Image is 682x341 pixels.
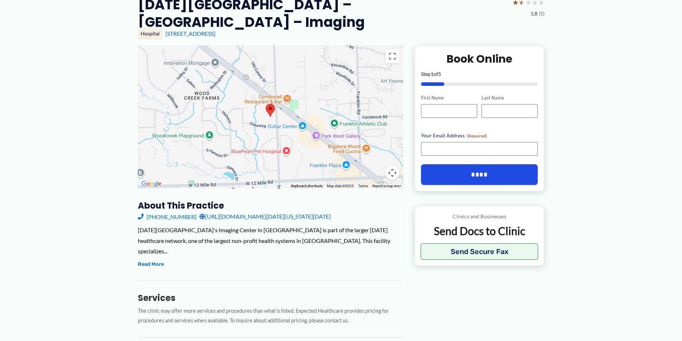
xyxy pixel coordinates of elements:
p: Send Docs to Clinic [421,224,538,238]
span: Map data ©2025 [327,184,354,188]
span: 1 [431,71,434,77]
div: Hospital [138,28,163,40]
button: Keyboard shortcuts [291,184,323,189]
h3: Services [138,292,403,303]
h3: About this practice [138,200,403,211]
button: Toggle fullscreen view [385,49,400,63]
button: Map camera controls [385,166,400,180]
p: The clinic may offer more services and procedures than what is listed. Expected Healthcare provid... [138,306,403,326]
a: Report a map error [372,184,401,188]
a: [STREET_ADDRESS] [165,30,216,37]
label: Your Email Address [421,132,538,139]
a: Terms (opens in new tab) [358,184,368,188]
button: Send Secure Fax [421,243,538,260]
div: [DATE][GEOGRAPHIC_DATA]'s Imaging Center in [GEOGRAPHIC_DATA] is part of the larger [DATE] health... [138,225,403,257]
span: (5) [539,9,545,18]
span: 1.8 [531,9,537,18]
span: (Required) [467,133,487,138]
p: Step of [421,72,538,77]
h2: Book Online [421,52,538,66]
a: [URL][DOMAIN_NAME][DATE][US_STATE][DATE] [199,211,331,222]
label: First Name [421,94,477,101]
button: Read More [138,260,164,269]
span: 5 [438,71,441,77]
p: Clinics and Businesses [421,212,538,221]
img: Google [140,179,163,189]
a: [PHONE_NUMBER] [138,211,197,222]
label: Last Name [482,94,538,101]
a: Open this area in Google Maps (opens a new window) [140,179,163,189]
